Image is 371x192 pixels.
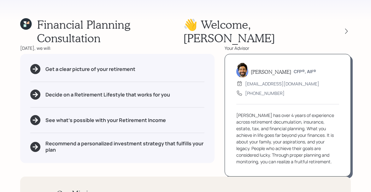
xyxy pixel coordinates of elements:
[225,45,351,51] div: Your Advisor
[251,69,291,75] h5: [PERSON_NAME]
[45,66,135,72] h5: Get a clear picture of your retirement
[236,62,248,78] img: eric-schwartz-headshot.png
[294,69,316,74] h6: CFP®, AIF®
[245,90,285,96] div: [PHONE_NUMBER]
[20,45,215,51] div: [DATE], we will:
[45,117,166,123] h5: See what's possible with your Retirement Income
[236,112,339,165] div: [PERSON_NAME] has over 4 years of experience across retirement decumulation, insurance, estate, t...
[45,92,170,98] h5: Decide on a Retirement Lifestyle that works for you
[45,141,204,153] h5: Recommend a personalized investment strategy that fulfills your plan
[183,18,331,45] h1: 👋 Welcome , [PERSON_NAME]
[245,80,319,87] div: [EMAIL_ADDRESS][DOMAIN_NAME]
[37,18,183,45] h1: Financial Planning Consultation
